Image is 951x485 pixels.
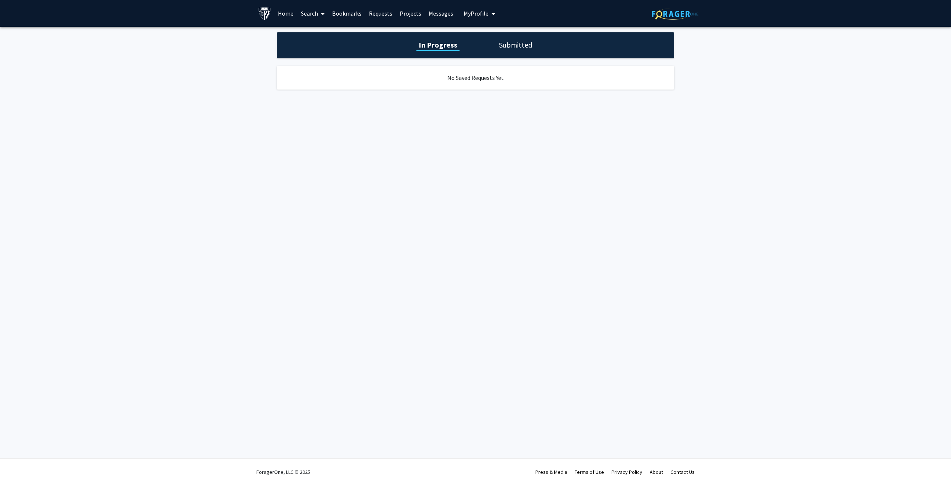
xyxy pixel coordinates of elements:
[274,0,297,26] a: Home
[365,0,396,26] a: Requests
[6,452,32,479] iframe: Chat
[464,10,489,17] span: My Profile
[535,469,567,475] a: Press & Media
[297,0,328,26] a: Search
[328,0,365,26] a: Bookmarks
[652,8,698,20] img: ForagerOne Logo
[258,7,271,20] img: Johns Hopkins University Logo
[611,469,642,475] a: Privacy Policy
[256,459,310,485] div: ForagerOne, LLC © 2025
[416,40,460,50] h1: In Progress
[425,0,457,26] a: Messages
[396,0,425,26] a: Projects
[650,469,663,475] a: About
[671,469,695,475] a: Contact Us
[575,469,604,475] a: Terms of Use
[497,40,535,50] h1: Submitted
[277,66,674,90] div: No Saved Requests Yet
